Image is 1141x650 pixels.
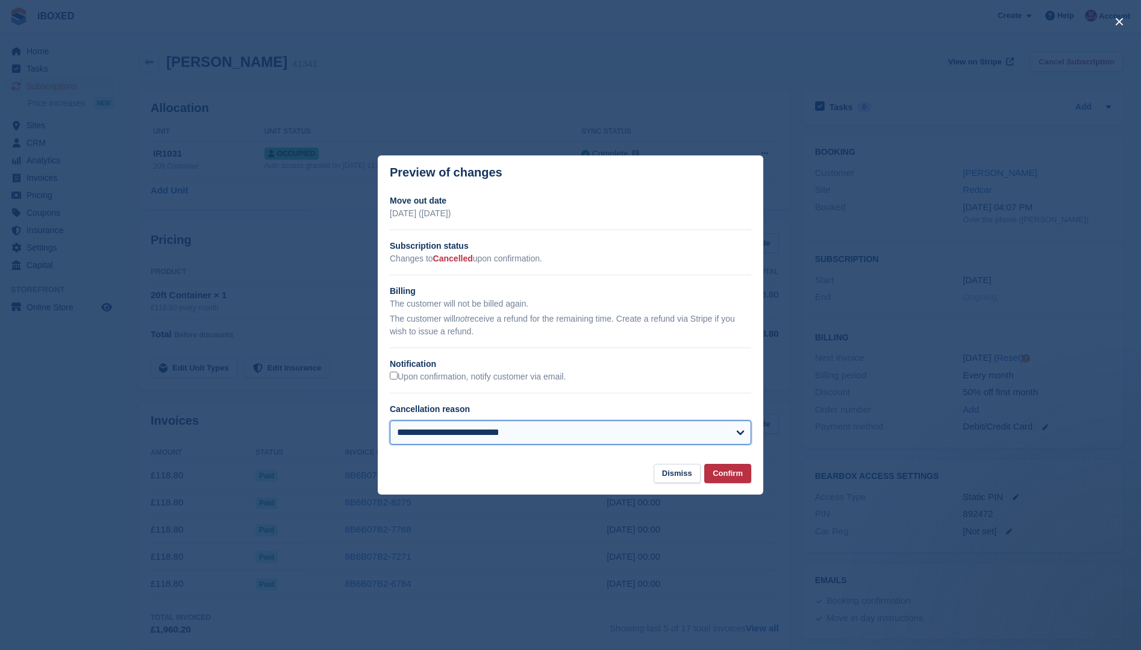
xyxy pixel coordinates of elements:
[390,298,751,310] p: The customer will not be billed again.
[455,314,467,323] em: not
[390,358,751,370] h2: Notification
[390,166,502,180] p: Preview of changes
[390,252,751,265] p: Changes to upon confirmation.
[390,372,566,383] label: Upon confirmation, notify customer via email.
[1110,12,1129,31] button: close
[390,404,470,414] label: Cancellation reason
[390,207,751,220] p: [DATE] ([DATE])
[433,254,473,263] span: Cancelled
[704,464,751,484] button: Confirm
[654,464,701,484] button: Dismiss
[390,313,751,338] p: The customer will receive a refund for the remaining time. Create a refund via Stripe if you wish...
[390,285,751,298] h2: Billing
[390,240,751,252] h2: Subscription status
[390,372,398,380] input: Upon confirmation, notify customer via email.
[390,195,751,207] h2: Move out date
